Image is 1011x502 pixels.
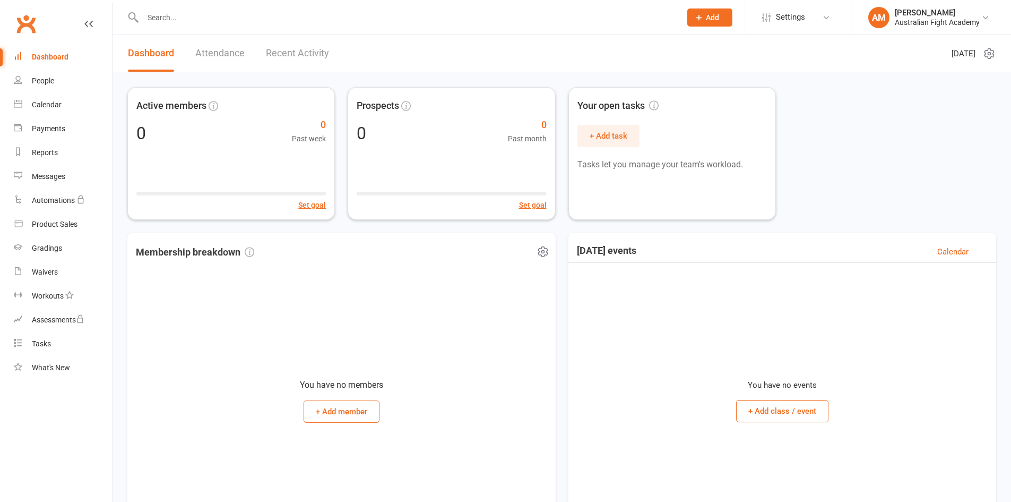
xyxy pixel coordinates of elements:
[14,332,112,356] a: Tasks
[140,10,673,25] input: Search...
[292,117,326,133] span: 0
[577,158,767,172] p: Tasks let you manage your team's workload.
[32,172,65,181] div: Messages
[14,356,112,380] a: What's New
[304,401,379,423] button: + Add member
[32,316,84,324] div: Assessments
[14,236,112,260] a: Gradings
[136,245,254,259] h3: Membership breakdown
[14,93,112,117] a: Calendar
[14,260,112,284] a: Waivers
[577,125,640,147] button: + Add task
[195,35,245,72] a: Attendance
[298,199,326,211] button: Set goal
[14,69,112,93] a: People
[14,284,112,308] a: Workouts
[895,8,980,18] div: [PERSON_NAME]
[357,125,366,142] div: 0
[687,8,732,27] button: Add
[32,220,77,228] div: Product Sales
[748,379,817,392] p: You have no events
[508,117,547,133] span: 0
[357,98,399,114] span: Prospects
[868,7,889,28] div: AM
[577,98,659,114] span: Your open tasks
[14,141,112,165] a: Reports
[32,363,70,372] div: What's New
[736,400,828,422] button: + Add class / event
[937,245,969,258] a: Calendar
[32,124,65,133] div: Payments
[32,76,54,85] div: People
[14,212,112,236] a: Product Sales
[952,47,975,60] span: [DATE]
[14,308,112,332] a: Assessments
[519,199,547,211] button: Set goal
[32,292,64,300] div: Workouts
[32,244,62,252] div: Gradings
[128,35,174,72] a: Dashboard
[32,148,58,157] div: Reports
[14,117,112,141] a: Payments
[776,5,805,29] span: Settings
[14,45,112,69] a: Dashboard
[266,35,329,72] a: Recent Activity
[292,133,326,144] span: Past week
[508,133,547,144] span: Past month
[13,11,39,37] a: Clubworx
[136,98,206,114] span: Active members
[14,189,112,212] a: Automations
[895,18,980,27] div: Australian Fight Academy
[14,165,112,189] a: Messages
[32,268,58,276] div: Waivers
[577,245,636,258] h3: [DATE] events
[300,378,383,392] p: You have no members
[32,100,62,109] div: Calendar
[706,13,719,22] span: Add
[32,196,75,205] div: Automations
[32,53,68,61] div: Dashboard
[136,125,146,142] div: 0
[32,339,51,348] div: Tasks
